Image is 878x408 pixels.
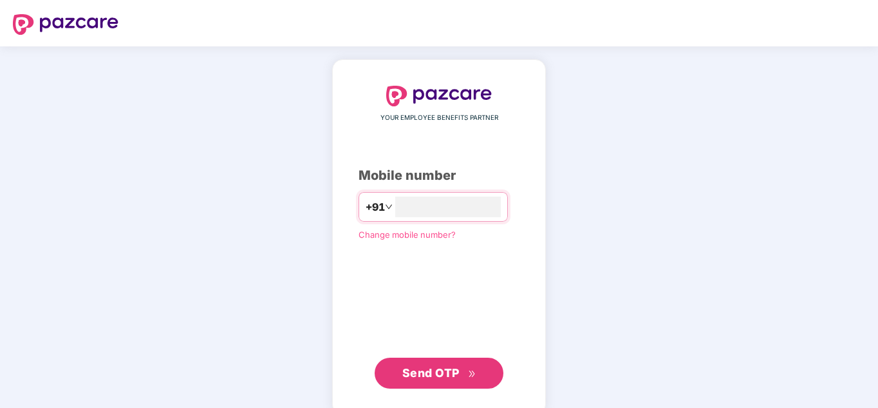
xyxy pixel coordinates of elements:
div: Mobile number [359,166,519,186]
img: logo [13,14,118,35]
img: logo [386,86,492,106]
button: Send OTPdouble-right [375,358,503,389]
span: Send OTP [402,366,460,380]
a: Change mobile number? [359,229,456,240]
span: +91 [366,199,385,215]
span: YOUR EMPLOYEE BENEFITS PARTNER [380,113,498,123]
span: down [385,203,393,211]
span: double-right [468,370,476,378]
